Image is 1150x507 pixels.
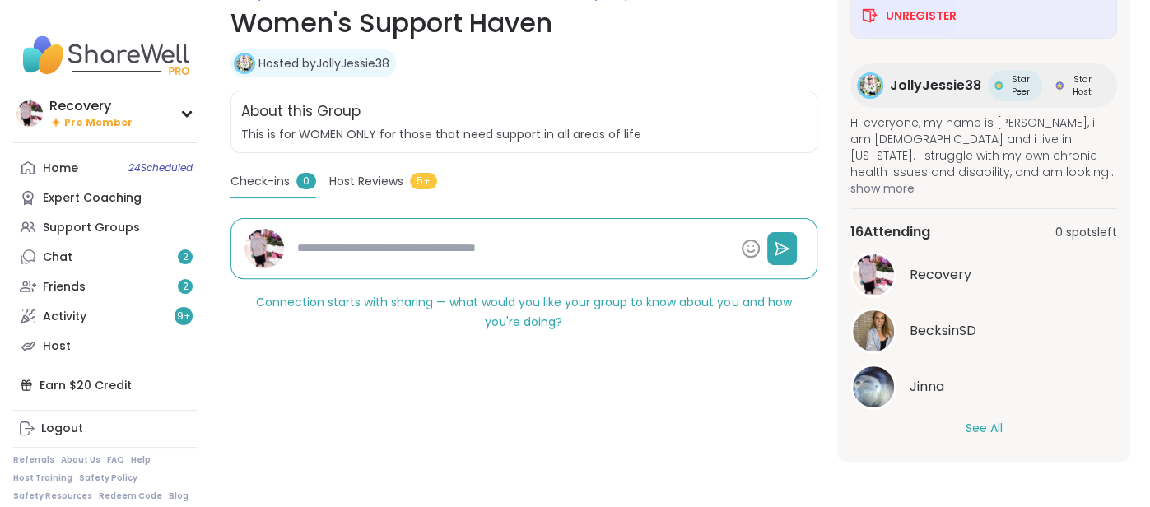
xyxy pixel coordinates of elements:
img: Star Host [1055,81,1064,90]
span: 2 [183,250,189,264]
span: 0 [296,173,316,189]
img: Jinna [853,366,894,407]
div: Activity [43,309,86,325]
div: Home [43,160,78,177]
span: 5+ [410,173,437,189]
a: About Us [61,454,100,466]
div: Logout [41,421,83,437]
a: Friends2 [13,272,197,301]
a: FAQ [107,454,124,466]
img: BecksinSD [853,310,894,351]
span: Jinna [910,377,944,397]
a: JollyJessie38JollyJessie38Star PeerStar PeerStar HostStar Host [850,63,1117,108]
img: Recovery [244,229,284,268]
a: BecksinSDBecksinSD [850,308,1117,354]
a: Activity9+ [13,301,197,331]
span: JollyJessie38 [890,76,981,95]
img: Recovery [16,100,43,127]
a: Expert Coaching [13,183,197,212]
a: Support Groups [13,212,197,242]
div: Friends [43,279,86,295]
span: Recovery [910,265,971,285]
img: JollyJessie38 [859,75,881,96]
div: Recovery [49,97,133,115]
span: 2 [183,280,189,294]
span: Pro Member [64,116,133,130]
span: Star Peer [1006,73,1036,98]
a: Safety Policy [79,472,137,484]
span: Connection starts with sharing — what would you like your group to know about you and how you're ... [256,294,791,330]
div: Chat [43,249,72,266]
span: Host Reviews [329,173,403,190]
a: Blog [169,491,189,502]
img: JollyJessie38 [236,55,253,72]
a: Home24Scheduled [13,153,197,183]
img: Star Peer [994,81,1003,90]
span: Unregister [886,7,957,24]
span: HI everyone, my name is [PERSON_NAME], i am [DEMOGRAPHIC_DATA] and i live in [US_STATE]. I strugg... [850,114,1117,180]
div: Host [43,338,71,355]
h2: About this Group [241,101,361,123]
span: BecksinSD [910,321,976,341]
div: Support Groups [43,220,140,236]
a: Help [131,454,151,466]
span: This is for WOMEN ONLY for those that need support in all areas of life [241,126,807,142]
img: Recovery [853,254,894,295]
a: Host [13,331,197,360]
span: show more [850,180,1117,197]
span: 9 + [177,309,191,323]
div: Earn $20 Credit [13,370,197,400]
a: RecoveryRecovery [850,252,1117,298]
span: Check-ins [230,173,290,190]
a: Chat2 [13,242,197,272]
div: Expert Coaching [43,190,142,207]
button: See All [965,420,1002,437]
span: 24 Scheduled [128,161,193,174]
a: Safety Resources [13,491,92,502]
a: Redeem Code [99,491,162,502]
a: JinnaJinna [850,364,1117,410]
span: 0 spots left [1055,224,1117,241]
img: ShareWell Nav Logo [13,26,197,84]
span: 16 Attending [850,222,930,242]
a: Referrals [13,454,54,466]
span: Star Host [1067,73,1097,98]
img: ShareWell Logomark [859,6,879,26]
a: Logout [13,414,197,444]
a: Host Training [13,472,72,484]
a: Hosted byJollyJessie38 [258,55,389,72]
h1: Women's Support Haven [230,3,817,43]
